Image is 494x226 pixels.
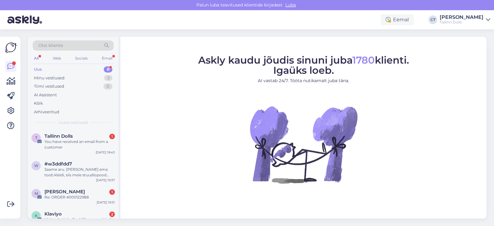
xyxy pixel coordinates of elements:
div: CT [429,15,437,24]
img: Askly Logo [5,42,17,53]
div: 3 [104,75,112,81]
div: Eemal [381,14,414,25]
div: AI Assistent [34,92,57,98]
div: 8 [104,66,112,73]
img: No Chat active [248,89,359,200]
div: You have received an email from a customer [44,139,115,150]
span: T [35,136,37,140]
div: [DATE] 19:31 [97,200,115,205]
div: 2 [109,211,115,217]
div: Socials [74,54,89,62]
span: w [34,163,38,168]
div: Email [101,54,114,62]
a: [PERSON_NAME]Tallinn Dolls [440,15,490,25]
div: Kõik [34,100,43,107]
div: Arhiveeritud [34,109,59,115]
span: monika-evelin liiv [44,189,85,195]
div: Re: ORDER #000122988 [44,195,115,200]
div: All [33,54,40,62]
div: 1 [109,134,115,139]
span: Luba [283,2,298,8]
span: 1780 [352,54,375,66]
div: Saame aru. [PERSON_NAME] ema toob kleidi, siis meie stuudiopood asub [STREET_ADDRESS]. Kleidi saa... [44,167,115,178]
span: Otsi kliente [38,42,63,49]
div: Tallinn Dolls [440,20,484,25]
div: [DATE] 19:43 [96,150,115,155]
span: m [35,191,38,196]
div: Uus [34,66,42,73]
div: Web [52,54,62,62]
p: AI vastab 24/7. Tööta nutikamalt juba täna. [198,77,409,84]
div: 1 [109,189,115,195]
div: Minu vestlused [34,75,65,81]
div: [PERSON_NAME] [440,15,484,20]
div: 0 [103,83,112,90]
span: #w3ddfdd7 [44,161,72,167]
div: [DATE] 19:37 [96,178,115,182]
span: K [35,213,38,218]
div: Tiimi vestlused [34,83,64,90]
span: Askly kaudu jõudis sinuni juba klienti. Igaüks loeb. [198,54,409,76]
span: Tallinn Dolls [44,133,73,139]
span: Uued vestlused [59,120,88,125]
span: Klaviyo [44,211,62,217]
